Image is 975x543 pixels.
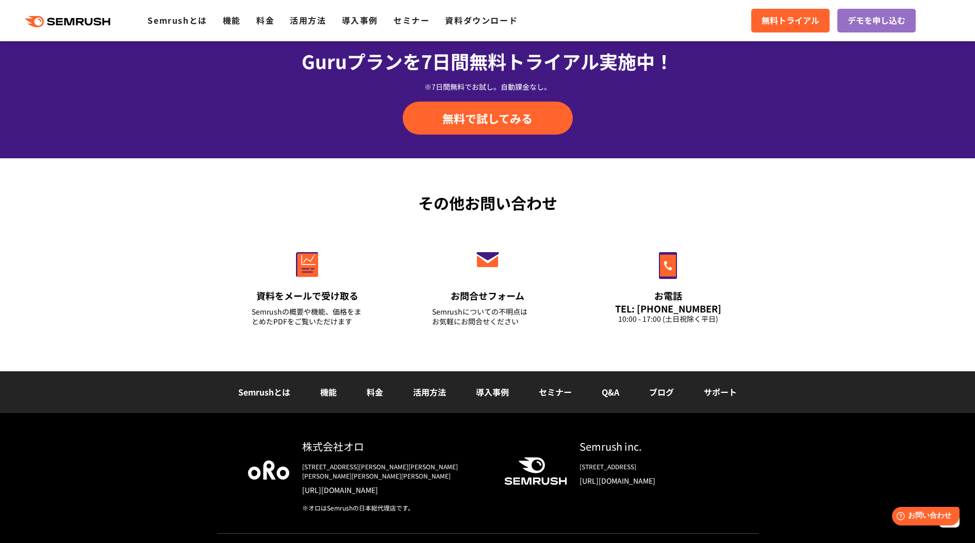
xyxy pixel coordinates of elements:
div: お問合せフォーム [432,289,543,302]
a: 資料ダウンロード [445,14,518,26]
iframe: Help widget launcher [883,503,964,532]
div: Semrushについての不明点は お気軽にお問合せください [432,307,543,326]
a: Semrushとは [147,14,207,26]
a: ブログ [649,386,674,398]
div: ※7日間無料でお試し。自動課金なし。 [217,81,758,92]
span: 無料で試してみる [442,110,533,126]
div: ※オロはSemrushの日本総代理店です。 [302,503,488,513]
a: 活用方法 [290,14,326,26]
a: 料金 [256,14,274,26]
img: oro company [248,460,289,479]
a: セミナー [393,14,429,26]
a: セミナー [539,386,572,398]
a: 機能 [320,386,337,398]
div: その他お問い合わせ [217,191,758,215]
a: Semrushとは [238,386,290,398]
a: 導入事例 [476,386,509,398]
span: 無料トライアル [762,14,819,27]
div: お電話 [613,289,724,302]
a: Q&A [602,386,619,398]
div: Guruプランを7日間 [217,47,758,75]
a: 資料をメールで受け取る Semrushの概要や機能、価格をまとめたPDFをご覧いただけます [230,230,385,339]
a: お問合せフォーム Semrushについての不明点はお気軽にお問合せください [410,230,565,339]
div: Semrush inc. [580,439,728,454]
a: デモを申し込む [837,9,916,32]
div: [STREET_ADDRESS] [580,462,728,471]
div: 資料をメールで受け取る [252,289,363,302]
div: [STREET_ADDRESS][PERSON_NAME][PERSON_NAME][PERSON_NAME][PERSON_NAME][PERSON_NAME] [302,462,488,481]
a: 無料で試してみる [403,102,573,135]
a: 料金 [367,386,383,398]
a: サポート [704,386,737,398]
div: TEL: [PHONE_NUMBER] [613,303,724,314]
div: 株式会社オロ [302,439,488,454]
span: 無料トライアル実施中！ [469,47,673,74]
div: Semrushの概要や機能、価格をまとめたPDFをご覧いただけます [252,307,363,326]
a: 機能 [223,14,241,26]
a: 無料トライアル [751,9,830,32]
a: 活用方法 [413,386,446,398]
a: [URL][DOMAIN_NAME] [302,485,488,495]
a: 導入事例 [342,14,378,26]
div: 10:00 - 17:00 (土日祝除く平日) [613,314,724,324]
span: デモを申し込む [848,14,905,27]
a: [URL][DOMAIN_NAME] [580,475,728,486]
